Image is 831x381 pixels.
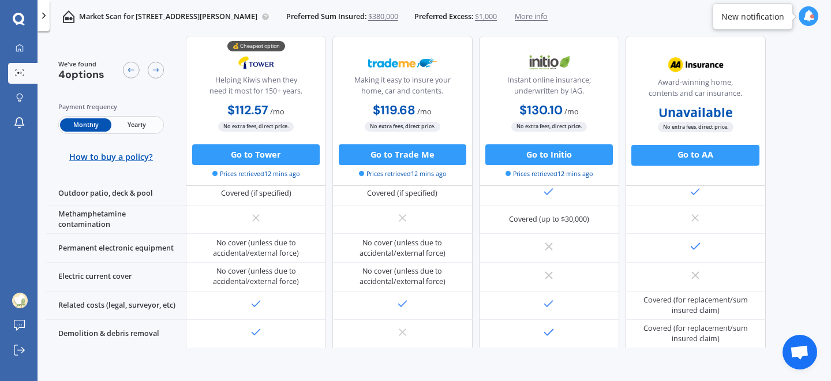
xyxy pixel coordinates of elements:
span: $380,000 [368,12,398,22]
span: No extra fees, direct price. [658,122,733,132]
img: AA.webp [661,51,730,77]
div: No cover (unless due to accidental/external force) [340,266,465,287]
span: $1,000 [475,12,497,22]
div: Covered (for replacement/sum insured claim) [633,295,758,316]
div: Covered (for replacement/sum insured claim) [633,323,758,344]
div: Award-winning home, contents and car insurance. [634,77,757,103]
p: Market Scan for [STREET_ADDRESS][PERSON_NAME] [79,12,257,22]
button: Go to Trade Me [339,144,466,165]
div: Methamphetamine contamination [46,206,186,234]
span: We've found [58,59,104,68]
span: Prices retrieved 12 mins ago [506,169,593,178]
img: Tower.webp [222,49,290,75]
div: New notification [721,11,784,23]
span: Monthly [60,118,111,131]
button: Go to Tower [192,144,320,165]
span: Prices retrieved 12 mins ago [212,169,300,178]
div: Instant online insurance; underwritten by IAG. [488,74,610,100]
span: More info [515,12,548,22]
span: No extra fees, direct price. [365,121,440,131]
div: Electric current cover [46,263,186,292]
div: Covered (if specified) [221,188,291,199]
div: Permanent electronic equipment [46,234,186,263]
div: Covered (up to $30,000) [509,214,589,225]
div: No cover (unless due to accidental/external force) [194,238,319,259]
span: / mo [564,107,579,117]
img: Trademe.webp [368,49,437,75]
b: Unavailable [658,107,733,117]
span: 4 options [58,68,104,81]
div: Making it easy to insure your home, car and contents. [341,74,463,100]
div: Outdoor patio, deck & pool [46,182,186,206]
button: Go to AA [631,144,759,165]
span: Preferred Excess: [414,12,473,22]
span: / mo [417,107,432,117]
span: No extra fees, direct price. [218,121,294,131]
div: Helping Kiwis when they need it most for 150+ years. [195,74,317,100]
img: home-and-contents.b802091223b8502ef2dd.svg [62,10,75,23]
img: ACg8ocLM_7HltVFFJUWtBHALWtEAhA_NLYXD8AXvLkbt9ldmZmo2qnE=s96-c [12,293,28,308]
div: No cover (unless due to accidental/external force) [194,266,319,287]
b: $112.57 [227,102,268,118]
span: / mo [270,107,285,117]
img: Initio.webp [515,49,583,75]
span: Prices retrieved 12 mins ago [359,169,446,178]
div: Related costs (legal, surveyor, etc) [46,292,186,320]
b: $130.10 [519,102,563,118]
span: How to buy a policy? [69,152,153,162]
b: $119.68 [373,102,415,118]
span: No extra fees, direct price. [511,121,587,131]
div: Demolition & debris removal [46,320,186,349]
div: Covered (if specified) [367,188,437,199]
div: 💰 Cheapest option [227,40,285,51]
div: No cover (unless due to accidental/external force) [340,238,465,259]
div: Payment frequency [58,102,164,112]
span: Preferred Sum Insured: [286,12,366,22]
div: Open chat [783,335,817,369]
span: Yearly [111,118,162,131]
button: Go to Initio [485,144,613,165]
